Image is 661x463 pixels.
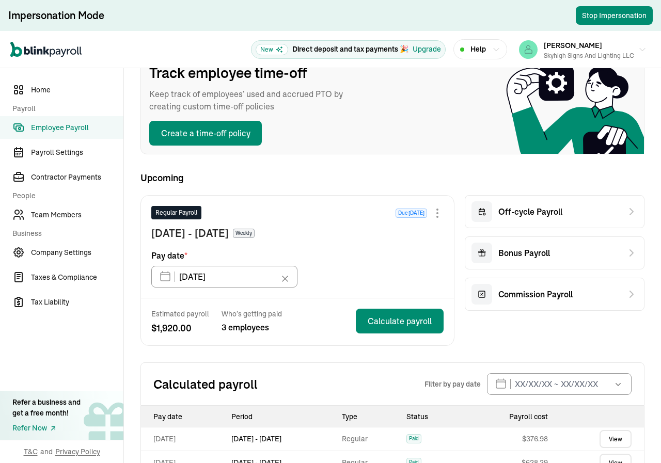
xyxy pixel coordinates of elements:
[151,226,229,241] span: [DATE] - [DATE]
[544,41,602,50] span: [PERSON_NAME]
[151,309,209,319] span: Estimated payroll
[31,247,123,258] span: Company Settings
[55,446,100,457] span: Privacy Policy
[31,85,123,95] span: Home
[453,39,507,59] button: Help
[227,427,338,451] td: [DATE] - [DATE]
[12,423,81,434] a: Refer Now
[31,122,123,133] span: Employee Payroll
[140,171,644,185] span: Upcoming
[149,88,356,113] span: Keep track of employees’ used and accrued PTO by creating custom time-off policies
[544,51,634,60] div: Skyhigh Signs and Lighting LLC
[256,44,288,55] span: New
[356,309,444,333] button: Calculate payroll
[413,44,441,55] button: Upgrade
[12,190,117,201] span: People
[31,172,123,183] span: Contractor Payments
[396,209,427,218] span: Due [DATE]
[31,210,123,220] span: Team Members
[151,321,209,335] span: $ 1,920.00
[402,406,463,427] th: Status
[515,37,651,62] button: [PERSON_NAME]Skyhigh Signs and Lighting LLC
[149,121,262,146] button: Create a time-off policy
[141,427,227,451] td: [DATE]
[338,406,402,427] th: Type
[153,376,424,392] h2: Calculated payroll
[463,406,552,427] th: Payroll cost
[151,266,297,288] input: XX/XX/XX
[31,147,123,158] span: Payroll Settings
[498,288,573,300] span: Commission Payroll
[149,62,356,84] span: Track employee time-off
[8,8,104,23] div: Impersonation Mode
[141,406,227,427] th: Pay date
[12,397,81,419] div: Refer a business and get a free month!
[498,205,562,218] span: Off-cycle Payroll
[498,247,550,259] span: Bonus Payroll
[338,427,402,451] td: Regular
[12,103,117,114] span: Payroll
[222,309,282,319] span: Who’s getting paid
[470,44,486,55] span: Help
[12,228,117,239] span: Business
[155,208,197,217] span: Regular Payroll
[222,321,282,333] span: 3 employees
[576,6,653,25] button: Stop Impersonation
[406,434,421,443] span: Paid
[151,249,187,262] span: Pay date
[487,373,632,395] input: XX/XX/XX ~ XX/XX/XX
[489,352,661,463] iframe: Chat Widget
[233,229,255,238] span: Weekly
[424,379,481,389] span: Filter by pay date
[292,44,408,55] p: Direct deposit and tax payments 🎉
[31,297,123,308] span: Tax Liability
[31,272,123,283] span: Taxes & Compliance
[227,406,338,427] th: Period
[10,35,82,65] nav: Global
[24,446,38,457] span: T&C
